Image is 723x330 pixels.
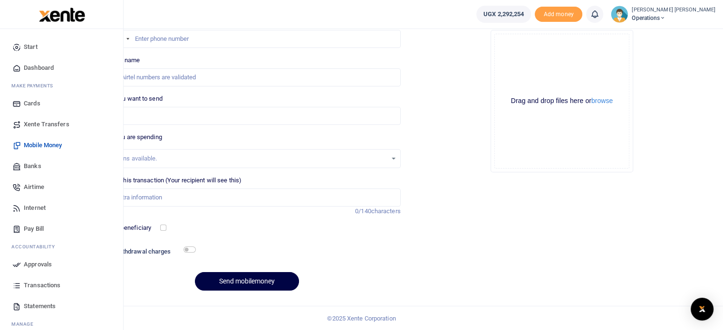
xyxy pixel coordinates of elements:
button: browse [591,97,613,104]
div: Open Intercom Messenger [691,298,713,321]
label: Memo for this transaction (Your recipient will see this) [93,176,241,185]
span: anage [16,321,34,328]
a: profile-user [PERSON_NAME] [PERSON_NAME] Operations [611,6,715,23]
button: Send mobilemoney [195,272,299,291]
span: Statements [24,302,56,311]
span: Banks [24,161,41,171]
span: Add money [535,7,582,22]
li: M [8,78,116,93]
a: Mobile Money [8,135,116,156]
span: Cards [24,99,40,108]
a: Statements [8,296,116,317]
img: logo-large [39,8,85,22]
a: Dashboard [8,57,116,78]
a: Start [8,37,116,57]
a: UGX 2,292,254 [476,6,531,23]
span: ake Payments [16,82,53,89]
li: Wallet ballance [472,6,535,23]
a: Cards [8,93,116,114]
span: Start [24,42,38,52]
label: Reason you are spending [93,132,162,142]
span: characters [371,207,401,215]
div: File Uploader [491,30,633,172]
a: Airtime [8,177,116,198]
span: Mobile Money [24,141,62,150]
a: Internet [8,198,116,218]
span: Xente Transfers [24,120,69,129]
div: Drag and drop files here or [495,96,629,105]
span: Dashboard [24,63,54,73]
span: countability [19,243,55,250]
span: Pay Bill [24,224,44,234]
span: 0/140 [355,207,371,215]
img: profile-user [611,6,628,23]
span: Airtime [24,182,44,192]
input: Enter phone number [93,30,400,48]
input: MTN & Airtel numbers are validated [93,68,400,86]
span: Operations [632,14,715,22]
li: Ac [8,239,116,254]
a: Pay Bill [8,218,116,239]
span: Transactions [24,281,60,290]
span: Approvals [24,260,52,269]
input: Enter extra information [93,189,400,207]
a: Banks [8,156,116,177]
small: [PERSON_NAME] [PERSON_NAME] [632,6,715,14]
a: Transactions [8,275,116,296]
label: Amount you want to send [93,94,162,104]
li: Toup your wallet [535,7,582,22]
a: Add money [535,10,582,17]
input: UGX [93,107,400,125]
a: Approvals [8,254,116,275]
span: UGX 2,292,254 [483,9,524,19]
a: logo-small logo-large logo-large [38,10,85,18]
div: No options available. [100,154,386,163]
span: Internet [24,203,46,213]
h6: Include withdrawal charges [95,248,192,255]
a: Xente Transfers [8,114,116,135]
